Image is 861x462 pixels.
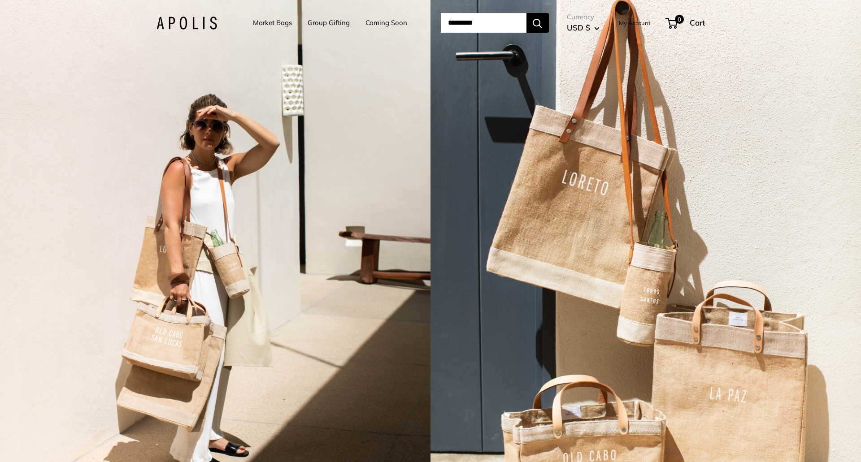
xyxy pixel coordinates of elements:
span: Currency [567,11,600,23]
button: Search [526,13,549,33]
a: Market Bags [253,17,292,29]
a: 0 Cart [666,16,705,30]
button: USD $ [567,21,600,35]
span: USD $ [567,23,590,32]
span: Cart [690,18,705,27]
input: Search... [441,13,526,33]
a: My Account [619,17,651,28]
a: Group Gifting [308,17,350,29]
a: Coming Soon [365,17,407,29]
span: 0 [674,15,683,24]
img: Apolis [157,17,217,30]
